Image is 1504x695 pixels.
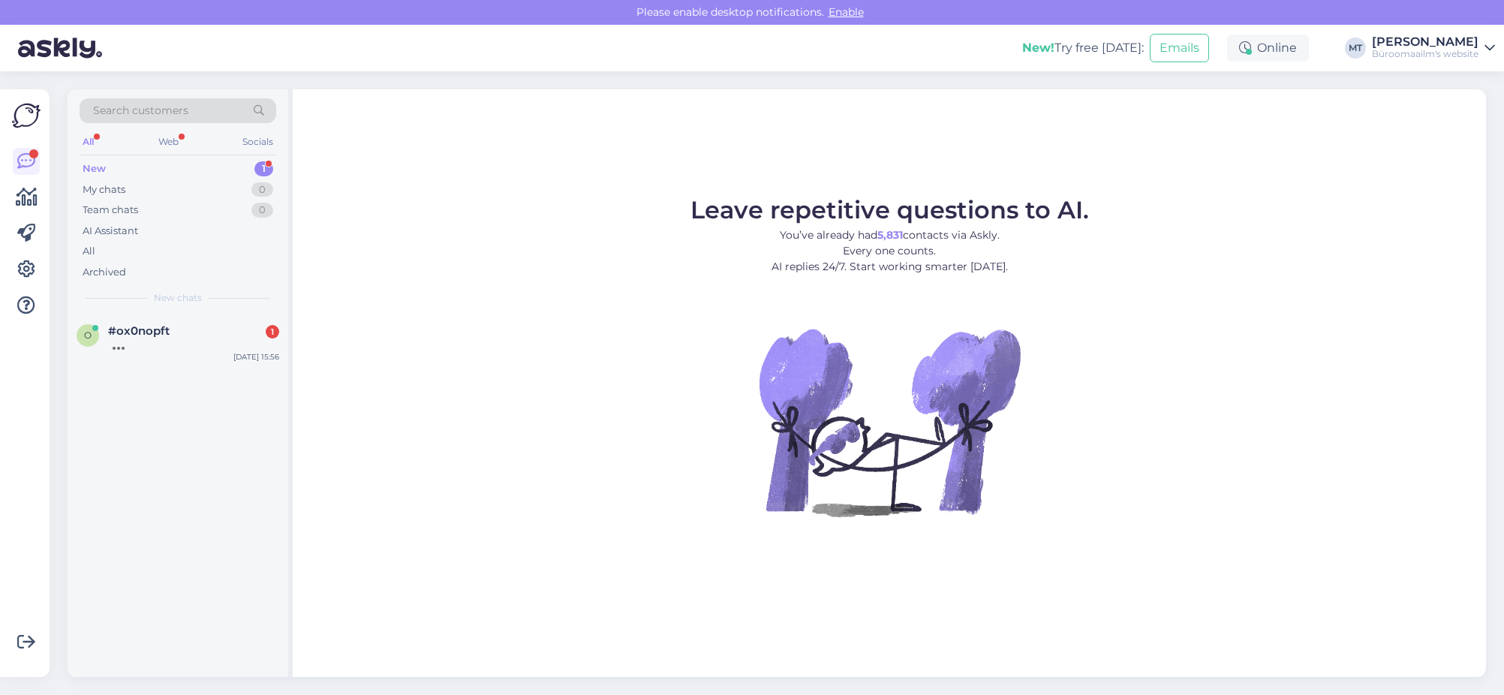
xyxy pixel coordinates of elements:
[12,101,41,130] img: Askly Logo
[93,103,188,119] span: Search customers
[83,182,125,197] div: My chats
[754,287,1024,557] img: No Chat active
[251,203,273,218] div: 0
[690,195,1089,224] span: Leave repetitive questions to AI.
[80,132,97,152] div: All
[83,161,106,176] div: New
[1227,35,1309,62] div: Online
[1022,41,1054,55] b: New!
[1372,48,1478,60] div: Büroomaailm's website
[690,227,1089,275] p: You’ve already had contacts via Askly. Every one counts. AI replies 24/7. Start working smarter [...
[155,132,182,152] div: Web
[83,265,126,280] div: Archived
[1372,36,1478,48] div: [PERSON_NAME]
[254,161,273,176] div: 1
[877,228,903,242] b: 5,831
[108,324,170,338] span: #ox0nopft
[266,325,279,338] div: 1
[233,351,279,363] div: [DATE] 15:56
[1372,36,1495,60] a: [PERSON_NAME]Büroomaailm's website
[251,182,273,197] div: 0
[83,244,95,259] div: All
[824,5,868,19] span: Enable
[154,291,202,305] span: New chats
[1150,34,1209,62] button: Emails
[1022,39,1144,57] div: Try free [DATE]:
[83,203,138,218] div: Team chats
[1345,38,1366,59] div: MT
[239,132,276,152] div: Socials
[84,329,92,341] span: o
[83,224,138,239] div: AI Assistant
